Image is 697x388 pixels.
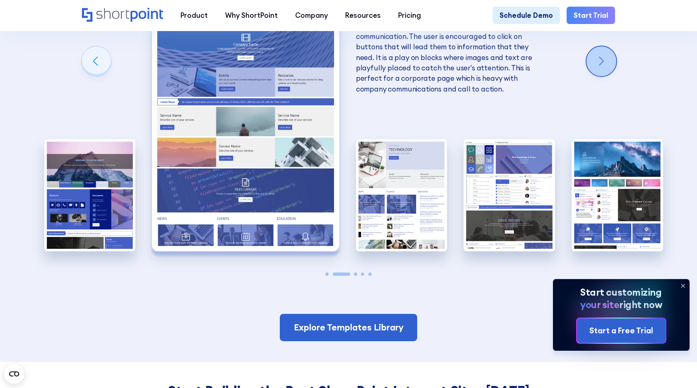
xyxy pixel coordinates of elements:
div: 4 / 5 [464,139,555,251]
a: Explore Templates Library [280,314,417,341]
span: Go to slide 5 [368,272,372,276]
a: Product [172,7,216,24]
a: Why ShortPoint [216,7,286,24]
div: Why ShortPoint [225,10,278,21]
div: 3 / 5 [356,139,447,251]
div: Next slide [586,46,616,76]
img: Best SharePoint Intranet Site Designs [572,139,663,251]
div: Start a Free Trial [589,325,653,336]
div: Previous slide [82,46,111,76]
img: Best SharePoint Intranet Sites [152,21,339,251]
div: 1 / 5 [44,139,136,251]
img: Best SharePoint Site Designs [44,139,136,251]
span: Go to slide 2 [333,272,350,276]
div: Resources [345,10,381,21]
div: 5 / 5 [572,139,663,251]
a: Start a Free Trial [577,318,666,343]
div: Pricing [398,10,421,21]
div: 2 / 5 [152,21,339,251]
img: Best SharePoint Intranet Examples [464,139,555,251]
a: Pricing [389,7,430,24]
button: Open CMP widget [4,364,24,384]
a: Schedule Demo [493,7,560,24]
span: Go to slide 1 [325,272,329,276]
a: Start Trial [567,7,615,24]
a: Resources [336,7,389,24]
iframe: Chat Widget [656,348,697,388]
p: This intranet design is focused on interaction and communication. The user is encouraged to click... [356,21,543,94]
span: Go to slide 4 [361,272,364,276]
div: Company [295,10,328,21]
a: Home [82,8,163,23]
div: Product [180,10,208,21]
img: Best SharePoint Designs [356,139,447,251]
a: Company [286,7,336,24]
span: Go to slide 3 [354,272,357,276]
